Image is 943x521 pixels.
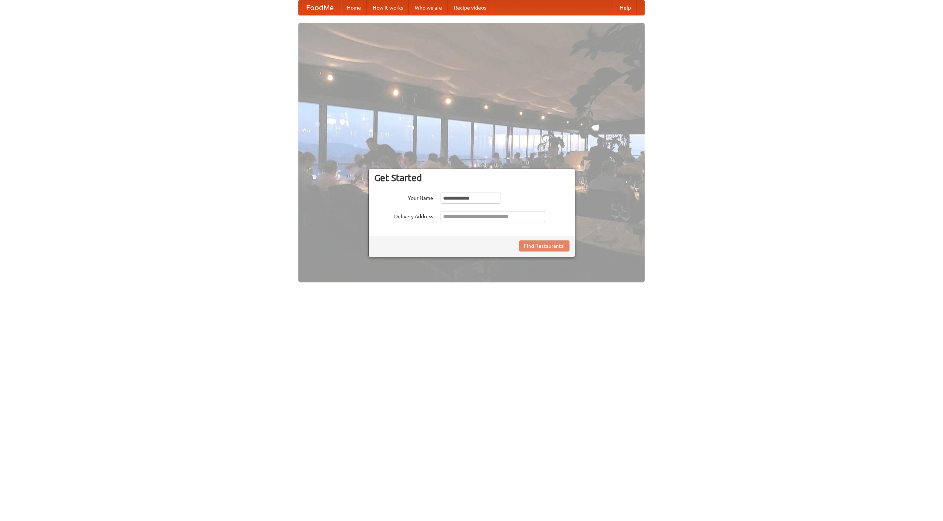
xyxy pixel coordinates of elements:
label: Your Name [374,193,433,202]
a: Home [341,0,367,15]
a: FoodMe [299,0,341,15]
a: Help [614,0,637,15]
label: Delivery Address [374,211,433,220]
a: How it works [367,0,409,15]
a: Who we are [409,0,448,15]
h3: Get Started [374,172,569,183]
button: Find Restaurants! [519,240,569,251]
a: Recipe videos [448,0,492,15]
